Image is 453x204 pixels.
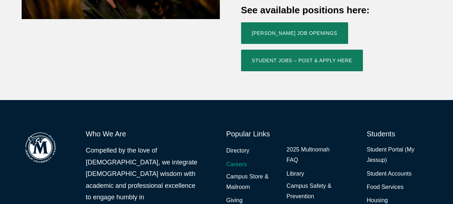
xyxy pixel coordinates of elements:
[241,22,348,44] a: [PERSON_NAME] Job Openings
[226,146,249,156] a: Directory
[226,159,247,170] a: Careers
[367,145,431,166] a: Student Portal (My Jessup)
[287,145,340,166] a: 2025 Multnomah FAQ
[86,129,200,139] h6: Who We Are
[241,4,432,17] h4: See available positions here:
[22,129,59,167] img: Multnomah Campus of Jessup University logo
[226,172,280,192] a: Campus Store & Mailroom
[367,169,412,179] a: Student Accounts
[226,129,341,139] h6: Popular Links
[367,182,403,192] a: Food Services
[287,181,340,202] a: Campus Safety & Prevention
[287,169,304,179] a: Library
[367,129,431,139] h6: Students
[241,50,363,71] a: Student Jobs – Post & Apply Here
